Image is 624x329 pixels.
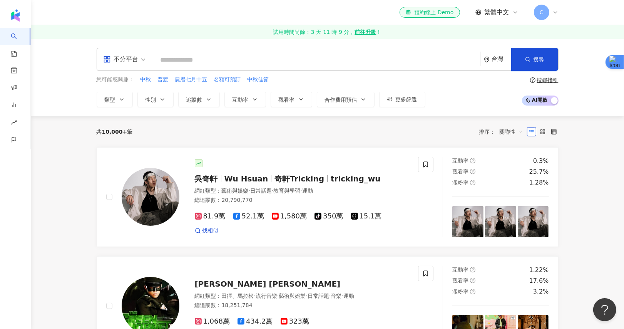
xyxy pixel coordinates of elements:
span: 中秋佳節 [248,76,269,84]
div: 1.28% [529,178,549,187]
span: 中秋 [141,76,151,84]
button: 普渡 [157,76,169,84]
span: 觀看率 [452,168,468,175]
span: 互動率 [452,158,468,164]
div: 預約線上 Demo [406,8,453,16]
span: 1,580萬 [272,212,307,220]
div: 17.6% [529,277,549,285]
div: 1.22% [529,266,549,274]
span: · [341,293,343,299]
span: question-circle [470,158,475,163]
span: 流行音樂 [256,293,277,299]
span: 1,068萬 [195,317,230,326]
div: 25.7% [529,168,549,176]
a: KOL Avatar吳奇軒Wu Hsuan奇軒Trickingtricking_wu網紅類型：藝術與娛樂·日常話題·教育與學習·運動總追蹤數：20,790,77081.9萬52.1萬1,580萬... [97,147,559,247]
div: 不分平台 [103,53,139,65]
div: 0.3% [533,157,549,165]
span: 教育與學習 [273,188,300,194]
span: 名額可預訂 [214,76,241,84]
span: 您可能感興趣： [97,76,134,84]
span: 15.1萬 [351,212,382,220]
span: 藝術與娛樂 [279,293,306,299]
span: 運動 [302,188,313,194]
span: 找相似 [202,227,219,235]
span: 互動率 [452,267,468,273]
span: 觀看率 [279,97,295,103]
div: 3.2% [533,287,549,296]
span: 434.2萬 [238,317,273,326]
span: C [540,8,544,17]
iframe: Help Scout Beacon - Open [593,298,616,321]
span: 類型 [105,97,115,103]
span: 田徑、馬拉松 [222,293,254,299]
span: 日常話題 [308,293,329,299]
span: 日常話題 [250,188,272,194]
button: 類型 [97,92,133,107]
span: appstore [103,55,111,63]
a: 找相似 [195,227,219,235]
div: 總追蹤數 ： 20,790,770 [195,196,409,204]
button: 更多篩選 [379,92,425,107]
span: 漲粉率 [452,289,468,295]
span: 追蹤數 [186,97,202,103]
span: · [272,188,273,194]
a: 試用時間尚餘：3 天 11 時 9 分，前往升級！ [31,25,624,39]
span: question-circle [470,289,475,294]
span: · [329,293,331,299]
span: question-circle [470,267,475,272]
span: · [306,293,307,299]
span: question-circle [470,278,475,283]
span: environment [484,57,490,62]
span: 52.1萬 [233,212,264,220]
span: 81.9萬 [195,212,226,220]
button: 性別 [137,92,174,107]
span: 更多篩選 [396,96,417,102]
span: 互動率 [233,97,249,103]
div: 台灣 [492,56,511,62]
span: 繁體中文 [485,8,509,17]
span: Wu Hsuan [224,174,268,183]
span: 普渡 [158,76,169,84]
div: 共 筆 [97,129,133,135]
img: logo icon [9,9,22,22]
a: search [11,28,26,58]
span: · [300,188,302,194]
img: post-image [485,206,516,237]
span: 農曆七月十五 [175,76,207,84]
div: 搜尋指引 [537,77,559,83]
span: question-circle [530,77,535,83]
strong: 前往升級 [355,28,376,36]
span: 搜尋 [534,56,544,62]
div: 網紅類型 ： [195,292,409,300]
span: 323萬 [281,317,309,326]
span: 性別 [146,97,156,103]
button: 互動率 [224,92,266,107]
button: 中秋 [140,76,152,84]
div: 總追蹤數 ： 18,251,784 [195,302,409,309]
span: 合作費用預估 [325,97,357,103]
button: 搜尋 [511,48,558,71]
div: 排序： [479,126,527,138]
button: 農曆七月十五 [175,76,208,84]
span: question-circle [470,180,475,185]
button: 名額可預訂 [214,76,241,84]
button: 合作費用預估 [317,92,375,107]
button: 中秋佳節 [247,76,269,84]
span: · [249,188,250,194]
span: 運動 [343,293,354,299]
span: [PERSON_NAME] [PERSON_NAME] [195,279,341,289]
span: 漲粉率 [452,180,468,186]
span: question-circle [470,169,475,174]
a: 預約線上 Demo [400,7,460,18]
span: · [254,293,256,299]
span: · [277,293,279,299]
span: rise [11,115,17,132]
span: 10,000+ [102,129,127,135]
div: 網紅類型 ： [195,187,409,195]
span: 吳奇軒 [195,174,218,183]
span: 觀看率 [452,277,468,284]
img: KOL Avatar [122,168,179,226]
span: 關聯性 [500,126,523,138]
span: 音樂 [331,293,341,299]
span: 350萬 [315,212,343,220]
